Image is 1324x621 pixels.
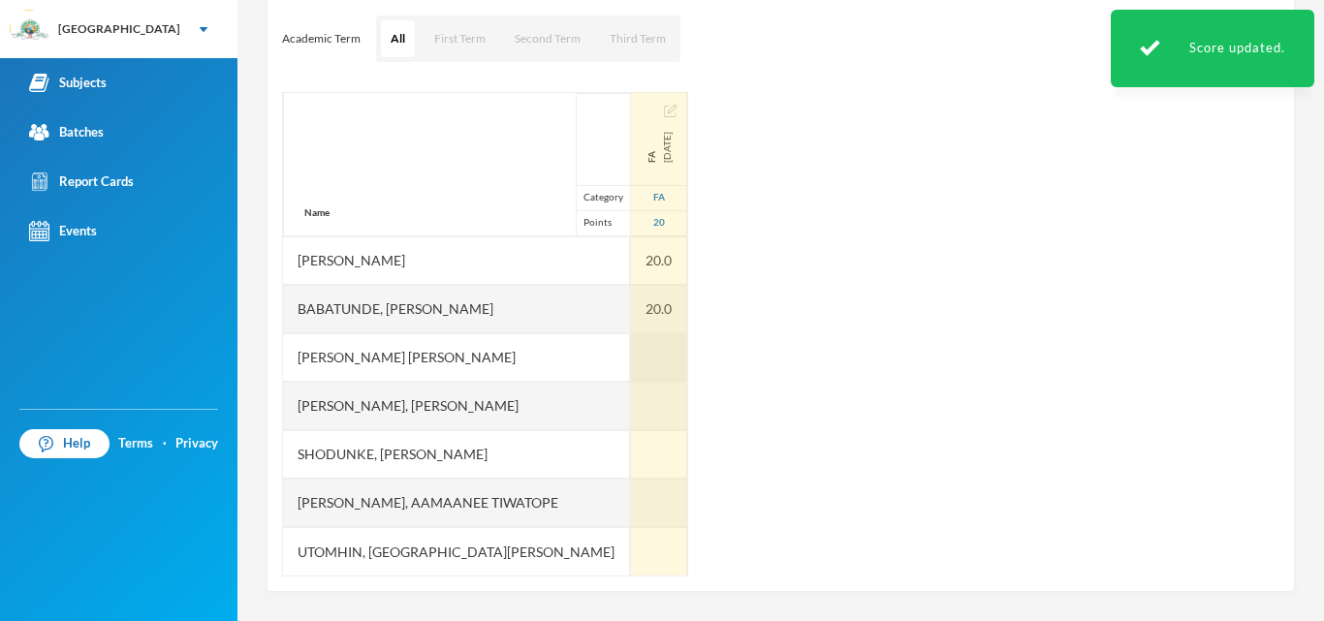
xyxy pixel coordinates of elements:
div: First Term Formative Assessment [644,132,675,163]
div: Shodunke, [PERSON_NAME] [283,430,630,479]
div: [GEOGRAPHIC_DATA] [58,20,180,38]
a: Terms [118,434,153,453]
button: Second Term [505,20,590,57]
button: Edit Assessment [664,103,677,118]
div: Batches [29,122,104,142]
div: Points [576,210,630,235]
div: 20.0 [631,285,687,333]
div: Category [576,185,630,210]
button: All [381,20,415,57]
div: · [163,434,167,453]
img: edit [664,105,677,117]
a: Help [19,429,110,458]
div: Subjects [29,73,107,93]
div: Report Cards [29,171,134,192]
div: [PERSON_NAME], Aamaanee Tiwatope [283,479,630,527]
div: [PERSON_NAME] [PERSON_NAME] [283,333,630,382]
div: Utomhin, [GEOGRAPHIC_DATA][PERSON_NAME] [283,527,630,575]
div: Events [29,221,97,241]
p: Academic Term [282,31,361,47]
div: Name [284,190,350,235]
div: [PERSON_NAME], [PERSON_NAME] [283,382,630,430]
span: FA [644,132,659,163]
button: First Term [425,20,495,57]
img: logo [11,11,49,49]
div: 20 [631,210,686,235]
a: Privacy [175,434,218,453]
button: Third Term [600,20,676,57]
div: 20.0 [631,236,687,285]
div: Babatunde, [PERSON_NAME] [283,285,630,333]
div: Score updated. [1111,10,1314,87]
div: Formative Assessment [631,185,686,210]
div: [PERSON_NAME] [283,236,630,285]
